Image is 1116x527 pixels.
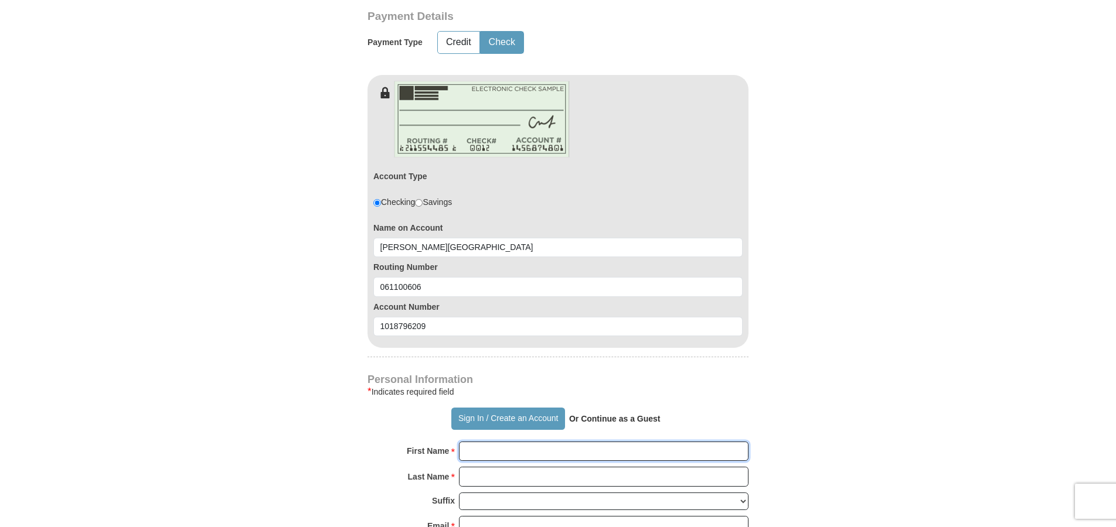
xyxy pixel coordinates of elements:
[451,408,564,430] button: Sign In / Create an Account
[407,443,449,459] strong: First Name
[373,261,743,273] label: Routing Number
[373,222,743,234] label: Name on Account
[373,196,452,208] div: Checking Savings
[373,301,743,313] label: Account Number
[438,32,479,53] button: Credit
[569,414,661,423] strong: Or Continue as a Guest
[481,32,523,53] button: Check
[432,492,455,509] strong: Suffix
[368,385,748,399] div: Indicates required field
[408,468,450,485] strong: Last Name
[368,10,666,23] h3: Payment Details
[373,170,427,182] label: Account Type
[368,375,748,384] h4: Personal Information
[368,37,423,47] h5: Payment Type
[394,81,570,158] img: check-en.png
